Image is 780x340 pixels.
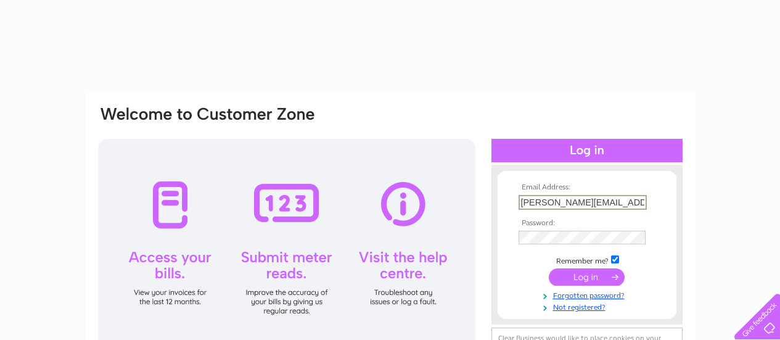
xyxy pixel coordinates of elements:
th: Email Address: [515,183,659,192]
input: Submit [549,268,625,286]
td: Remember me? [515,254,659,266]
a: Forgotten password? [519,289,659,301]
th: Password: [515,219,659,228]
a: Not registered? [519,301,659,312]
